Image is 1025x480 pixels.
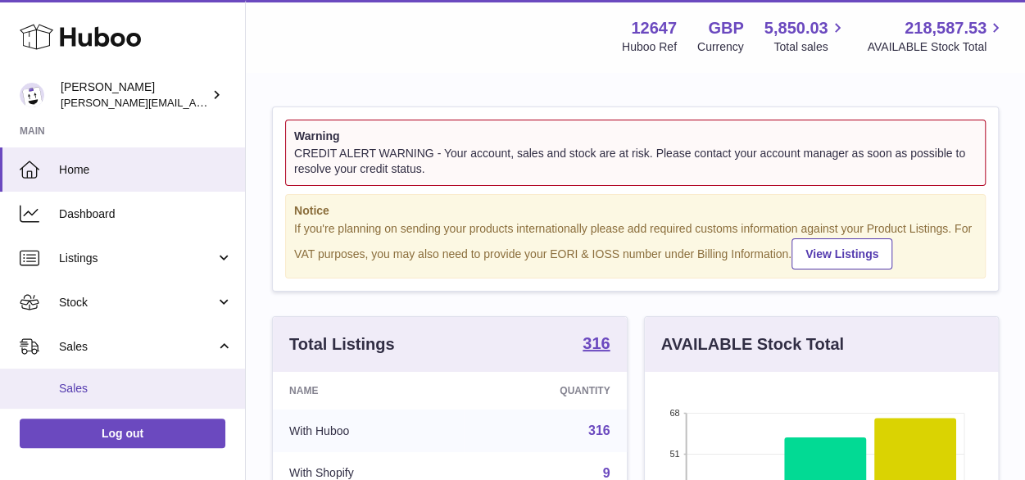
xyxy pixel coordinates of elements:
strong: Warning [294,129,977,144]
span: AVAILABLE Stock Total [867,39,1005,55]
div: [PERSON_NAME] [61,79,208,111]
span: 218,587.53 [905,17,986,39]
span: 5,850.03 [764,17,828,39]
strong: 12647 [631,17,677,39]
h3: Total Listings [289,333,395,355]
strong: GBP [708,17,743,39]
span: Stock [59,295,215,310]
text: 68 [669,408,679,418]
th: Name [273,372,464,410]
div: CREDIT ALERT WARNING - Your account, sales and stock are at risk. Please contact your account man... [294,146,977,177]
div: If you're planning on sending your products internationally please add required customs informati... [294,221,977,270]
a: View Listings [791,238,892,269]
strong: 316 [583,335,610,351]
span: Listings [59,251,215,266]
a: 316 [588,423,610,437]
span: [PERSON_NAME][EMAIL_ADDRESS][PERSON_NAME][DOMAIN_NAME] [61,96,416,109]
a: 5,850.03 Total sales [764,17,847,55]
th: Quantity [464,372,627,410]
span: Sales [59,381,233,396]
span: Home [59,162,233,178]
a: 9 [603,466,610,480]
a: Log out [20,419,225,448]
text: 51 [669,449,679,459]
h3: AVAILABLE Stock Total [661,333,844,355]
a: 218,587.53 AVAILABLE Stock Total [867,17,1005,55]
img: peter@pinter.co.uk [20,83,44,107]
strong: Notice [294,203,977,219]
div: Currency [697,39,744,55]
span: Dashboard [59,206,233,222]
div: Huboo Ref [622,39,677,55]
span: Total sales [773,39,846,55]
span: Sales [59,339,215,355]
td: With Huboo [273,410,464,452]
a: 316 [583,335,610,355]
